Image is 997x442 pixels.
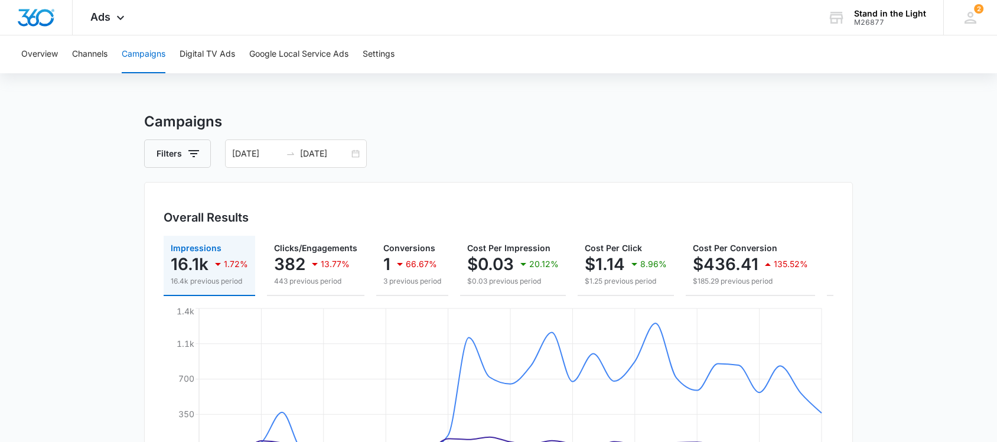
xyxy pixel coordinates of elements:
p: $0.03 previous period [467,276,559,287]
p: 13.77% [321,260,350,268]
button: Digital TV Ads [180,35,235,73]
p: $1.25 previous period [585,276,667,287]
span: Clicks/Engagements [274,243,357,253]
span: Cost Per Click [585,243,642,253]
p: 16.4k previous period [171,276,248,287]
p: 135.52% [774,260,808,268]
p: 66.67% [406,260,437,268]
span: Cost Per Impression [467,243,550,253]
p: 1.72% [224,260,248,268]
button: Settings [363,35,395,73]
p: 1 [383,255,390,274]
button: Google Local Service Ads [249,35,348,73]
button: Campaigns [122,35,165,73]
span: to [286,149,295,158]
span: swap-right [286,149,295,158]
tspan: 700 [178,373,194,383]
span: Impressions [171,243,221,253]
p: 8.96% [640,260,667,268]
input: End date [300,147,349,160]
span: 2 [974,4,983,14]
button: Channels [72,35,107,73]
span: Conversions [383,243,435,253]
span: Cost Per Conversion [693,243,777,253]
div: account id [854,18,926,27]
input: Start date [232,147,281,160]
h3: Campaigns [144,111,853,132]
tspan: 1.1k [177,339,194,349]
p: 382 [274,255,305,274]
p: $0.03 [467,255,514,274]
h3: Overall Results [164,209,249,226]
button: Overview [21,35,58,73]
p: $436.41 [693,255,758,274]
p: $1.14 [585,255,625,274]
p: 20.12% [529,260,559,268]
button: Filters [144,139,211,168]
div: notifications count [974,4,983,14]
p: $185.29 previous period [693,276,808,287]
p: 443 previous period [274,276,357,287]
p: 16.1k [171,255,208,274]
span: Ads [90,11,110,23]
tspan: 350 [178,409,194,419]
tspan: 1.4k [177,306,194,316]
p: 3 previous period [383,276,441,287]
div: account name [854,9,926,18]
